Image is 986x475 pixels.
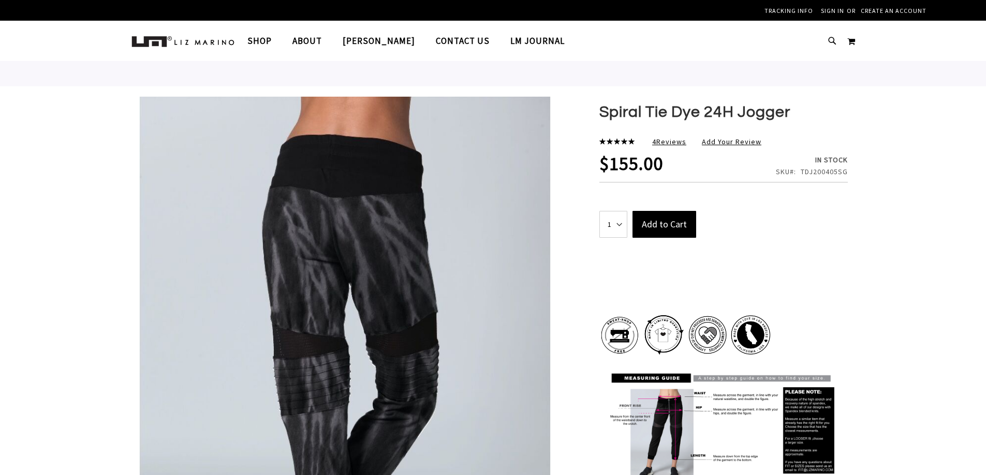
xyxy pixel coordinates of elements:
[652,137,686,146] a: 4Reviews
[702,137,761,146] a: Add Your Review
[801,166,848,177] div: TDJ200405SG
[425,32,500,50] a: Contact Us
[510,35,565,47] span: LM Journal
[656,137,686,146] span: Reviews
[815,155,848,164] span: In stock
[332,32,425,50] a: [PERSON_NAME]
[247,32,272,50] span: Shop
[343,35,415,47] span: [PERSON_NAME]
[436,35,490,47] span: Contact Us
[776,155,848,165] div: Availability
[292,35,322,47] span: About
[282,32,332,50] a: About
[599,104,790,120] span: Spiral Tie Dye 24H Jogger
[776,167,796,176] strong: SKU
[764,7,813,16] a: Tracking Info
[821,7,844,16] a: Sign In
[599,211,627,238] select: Qty
[599,152,663,175] span: $155.00
[632,211,696,238] button: Add to Cart
[861,7,926,16] a: Create an Account
[599,139,635,145] div: 100%
[247,32,282,50] a: Shop
[131,35,234,48] a: store logo
[500,32,575,50] a: LM Journal
[642,218,687,230] span: Add to Cart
